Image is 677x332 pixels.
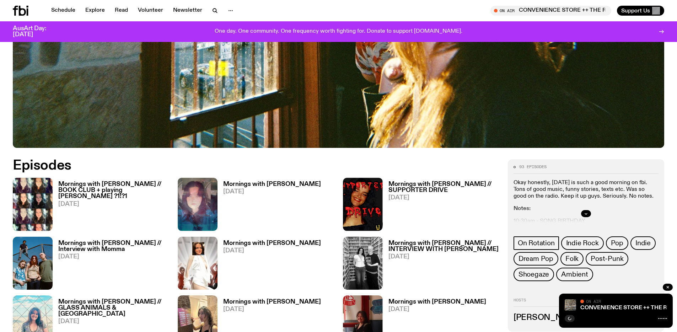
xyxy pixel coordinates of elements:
[58,318,169,325] span: [DATE]
[388,195,499,201] span: [DATE]
[388,299,486,305] h3: Mornings with [PERSON_NAME]
[215,28,462,35] p: One day. One community. One frequency worth fighting for. Donate to support [DOMAIN_NAME].
[611,239,623,247] span: Pop
[560,252,584,266] a: Folk
[519,271,549,278] span: Shoegaze
[58,181,169,199] h3: Mornings with [PERSON_NAME] // BOOK CLUB + playing [PERSON_NAME] ?1!?1
[519,165,547,169] span: 93 episodes
[53,240,169,290] a: Mornings with [PERSON_NAME] // Interview with Momma[DATE]
[58,240,169,252] h3: Mornings with [PERSON_NAME] // Interview with Momma
[169,6,206,16] a: Newsletter
[635,239,651,247] span: Indie
[13,26,58,38] h3: AusArt Day: [DATE]
[223,240,321,246] h3: Mornings with [PERSON_NAME]
[556,268,593,281] a: Ambient
[47,6,80,16] a: Schedule
[514,180,659,200] p: Okay honestly, [DATE] is such a good morning on fbi. Tons of good music, funny stories, texts etc...
[217,240,321,290] a: Mornings with [PERSON_NAME][DATE]
[58,299,169,317] h3: Mornings with [PERSON_NAME] // GLASS ANIMALS & [GEOGRAPHIC_DATA]
[630,236,656,250] a: Indie
[565,299,576,311] img: A corner shot of the fbi music library
[561,236,604,250] a: Indie Rock
[81,6,109,16] a: Explore
[217,181,321,231] a: Mornings with [PERSON_NAME][DATE]
[53,181,169,231] a: Mornings with [PERSON_NAME] // BOOK CLUB + playing [PERSON_NAME] ?1!?1[DATE]
[514,268,554,281] a: Shoegaze
[223,306,321,312] span: [DATE]
[223,189,321,195] span: [DATE]
[566,239,599,247] span: Indie Rock
[561,271,588,278] span: Ambient
[514,298,659,307] h2: Hosts
[223,299,321,305] h3: Mornings with [PERSON_NAME]
[383,240,499,290] a: Mornings with [PERSON_NAME] // INTERVIEW WITH [PERSON_NAME][DATE]
[514,252,558,266] a: Dream Pop
[621,7,650,14] span: Support Us
[490,6,611,16] button: On AirCONVENIENCE STORE ++ THE RIONS x [DATE] Arvos
[383,181,499,231] a: Mornings with [PERSON_NAME] // SUPPORTER DRIVE[DATE]
[58,254,169,260] span: [DATE]
[13,159,444,172] h2: Episodes
[223,181,321,187] h3: Mornings with [PERSON_NAME]
[617,6,664,16] button: Support Us
[514,236,559,250] a: On Rotation
[388,254,499,260] span: [DATE]
[514,314,659,322] h3: [PERSON_NAME]
[591,255,623,263] span: Post-Punk
[223,248,321,254] span: [DATE]
[111,6,132,16] a: Read
[58,201,169,207] span: [DATE]
[519,255,553,263] span: Dream Pop
[388,181,499,193] h3: Mornings with [PERSON_NAME] // SUPPORTER DRIVE
[134,6,167,16] a: Volunteer
[388,306,486,312] span: [DATE]
[518,239,555,247] span: On Rotation
[586,299,601,304] span: On Air
[606,236,628,250] a: Pop
[565,255,579,263] span: Folk
[586,252,628,266] a: Post-Punk
[388,240,499,252] h3: Mornings with [PERSON_NAME] // INTERVIEW WITH [PERSON_NAME]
